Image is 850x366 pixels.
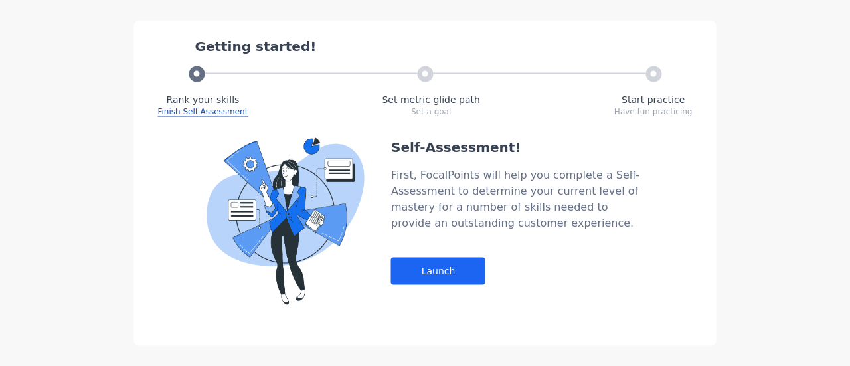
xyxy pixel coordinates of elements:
div: Self-Assessment! [391,137,643,156]
div: Set a goal [382,106,479,116]
span: Finish Self-Assessment [158,106,248,116]
div: First, FocalPoints will help you complete a Self-Assessment to determine your current level of ma... [391,167,643,230]
div: Getting started! [195,37,693,55]
div: Have fun practicing [614,106,693,116]
div: Rank your skills [158,92,248,106]
div: Launch [391,257,485,284]
div: Set metric glide path [382,92,479,106]
div: Start practice [614,92,693,106]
